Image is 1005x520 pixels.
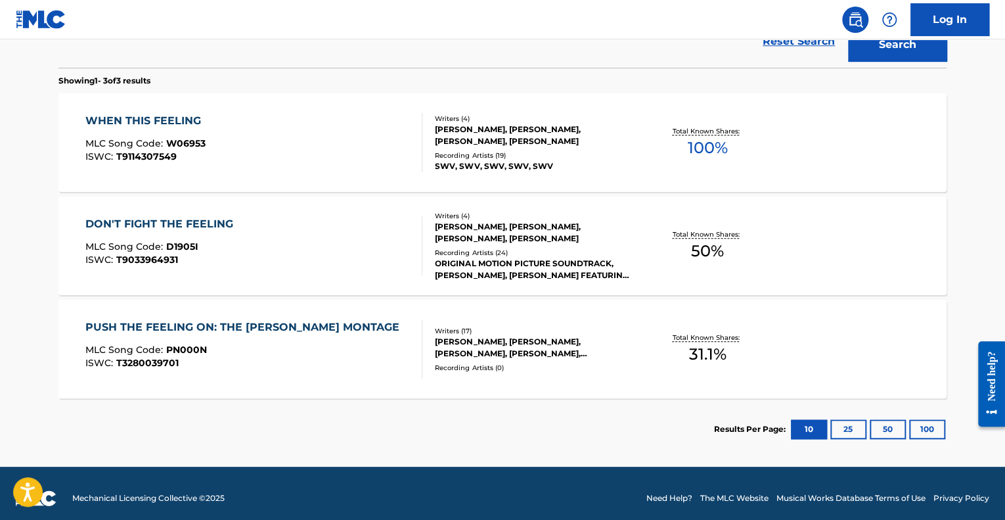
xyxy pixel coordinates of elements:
[116,254,178,266] span: T9033964931
[435,363,633,373] div: Recording Artists ( 0 )
[756,27,841,56] a: Reset Search
[85,151,116,162] span: ISWC :
[909,419,945,439] button: 100
[672,333,742,343] p: Total Known Shares:
[85,357,116,369] span: ISWC :
[16,10,66,29] img: MLC Logo
[58,75,150,87] p: Showing 1 - 3 of 3 results
[58,197,947,295] a: DON'T FIGHT THE FEELINGMLC Song Code:D1905IISWC:T9033964931Writers (4)[PERSON_NAME], [PERSON_NAME...
[72,492,225,504] span: Mechanical Licensing Collective © 2025
[847,12,863,28] img: search
[85,254,116,266] span: ISWC :
[435,211,633,221] div: Writers ( 4 )
[116,357,179,369] span: T3280039701
[435,248,633,258] div: Recording Artists ( 24 )
[435,124,633,147] div: [PERSON_NAME], [PERSON_NAME], [PERSON_NAME], [PERSON_NAME]
[791,419,827,439] button: 10
[691,239,724,263] span: 50 %
[435,221,633,245] div: [PERSON_NAME], [PERSON_NAME], [PERSON_NAME], [PERSON_NAME]
[672,126,742,136] p: Total Known Shares:
[870,419,906,439] button: 50
[776,492,926,504] a: Musical Works Database Terms of Use
[58,300,947,398] a: PUSH THE FEELING ON: THE [PERSON_NAME] MONTAGEMLC Song Code:PN000NISWC:T3280039701Writers (17)[PE...
[85,344,166,356] span: MLC Song Code :
[968,331,1005,437] iframe: Resource Center
[58,93,947,192] a: WHEN THIS FEELINGMLC Song Code:W06953ISWC:T9114307549Writers (4)[PERSON_NAME], [PERSON_NAME], [PE...
[435,336,633,360] div: [PERSON_NAME], [PERSON_NAME], [PERSON_NAME], [PERSON_NAME], [PERSON_NAME], [PERSON_NAME], [PERSON...
[910,3,989,36] a: Log In
[85,241,166,252] span: MLC Song Code :
[435,258,633,281] div: ORIGINAL MOTION PICTURE SOUNDTRACK, [PERSON_NAME], [PERSON_NAME] FEATURING [PERSON_NAME]|[PERSON_...
[672,229,742,239] p: Total Known Shares:
[688,343,726,366] span: 31.1 %
[85,113,208,129] div: WHEN THIS FEELING
[435,114,633,124] div: Writers ( 4 )
[933,492,989,504] a: Privacy Policy
[85,319,406,335] div: PUSH THE FEELING ON: THE [PERSON_NAME] MONTAGE
[646,492,692,504] a: Need Help?
[85,137,166,149] span: MLC Song Code :
[687,136,727,160] span: 100 %
[166,241,198,252] span: D1905I
[830,419,866,439] button: 25
[700,492,769,504] a: The MLC Website
[882,12,897,28] img: help
[116,151,177,162] span: T9114307549
[435,151,633,160] div: Recording Artists ( 19 )
[842,7,868,33] a: Public Search
[435,326,633,336] div: Writers ( 17 )
[85,216,240,232] div: DON'T FIGHT THE FEELING
[435,160,633,172] div: SWV, SWV, SWV, SWV, SWV
[714,423,789,435] p: Results Per Page:
[848,28,947,61] button: Search
[876,7,903,33] div: Help
[166,344,207,356] span: PN000N
[166,137,206,149] span: W06953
